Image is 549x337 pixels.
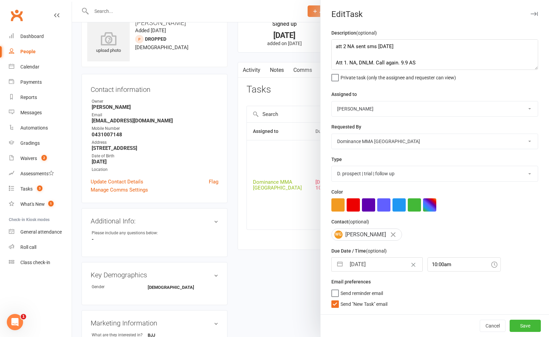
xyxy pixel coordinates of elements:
[8,7,25,24] a: Clubworx
[331,123,361,131] label: Requested By
[9,136,72,151] a: Gradings
[331,278,371,285] label: Email preferences
[20,34,44,39] div: Dashboard
[9,44,72,59] a: People
[331,91,357,98] label: Assigned to
[334,231,343,239] span: WG
[20,229,62,235] div: General attendance
[9,255,72,270] a: Class kiosk mode
[510,320,541,332] button: Save
[20,95,37,100] div: Reports
[9,240,72,255] a: Roll call
[9,181,72,197] a: Tasks 3
[20,201,45,207] div: What's New
[20,79,42,85] div: Payments
[20,140,40,146] div: Gradings
[20,171,54,176] div: Assessments
[9,59,72,75] a: Calendar
[9,90,72,105] a: Reports
[9,166,72,181] a: Assessments
[20,125,48,131] div: Automations
[9,29,72,44] a: Dashboard
[41,155,47,161] span: 2
[20,260,50,265] div: Class check-in
[20,110,42,115] div: Messages
[321,9,549,19] div: Edit Task
[348,219,369,224] small: (optional)
[9,197,72,212] a: What's New1
[341,288,383,296] span: Send reminder email
[366,248,387,254] small: (optional)
[331,29,377,37] label: Description
[7,314,23,330] iframe: Intercom live chat
[9,75,72,90] a: Payments
[48,201,54,206] span: 1
[331,39,538,70] textarea: att 2 NA sent sms [DATE] Att 1. NA, DNLM. Call again. 9.9 AS sms'd [DATE] SMS'd. 4.9 AS Really en...
[341,73,456,80] span: Private task (only the assignee and requester can view)
[20,64,39,70] div: Calendar
[331,218,369,225] label: Contact
[480,320,506,332] button: Cancel
[407,258,419,271] button: Clear Date
[9,120,72,136] a: Automations
[331,156,342,163] label: Type
[331,188,343,196] label: Color
[20,49,36,54] div: People
[37,185,42,191] span: 3
[331,247,387,255] label: Due Date / Time
[331,229,402,241] div: [PERSON_NAME]
[341,299,387,307] span: Send "New Task" email
[356,30,377,36] small: (optional)
[9,151,72,166] a: Waivers 2
[9,105,72,120] a: Messages
[20,244,36,250] div: Roll call
[9,224,72,240] a: General attendance kiosk mode
[21,314,26,319] span: 1
[20,156,37,161] div: Waivers
[20,186,33,192] div: Tasks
